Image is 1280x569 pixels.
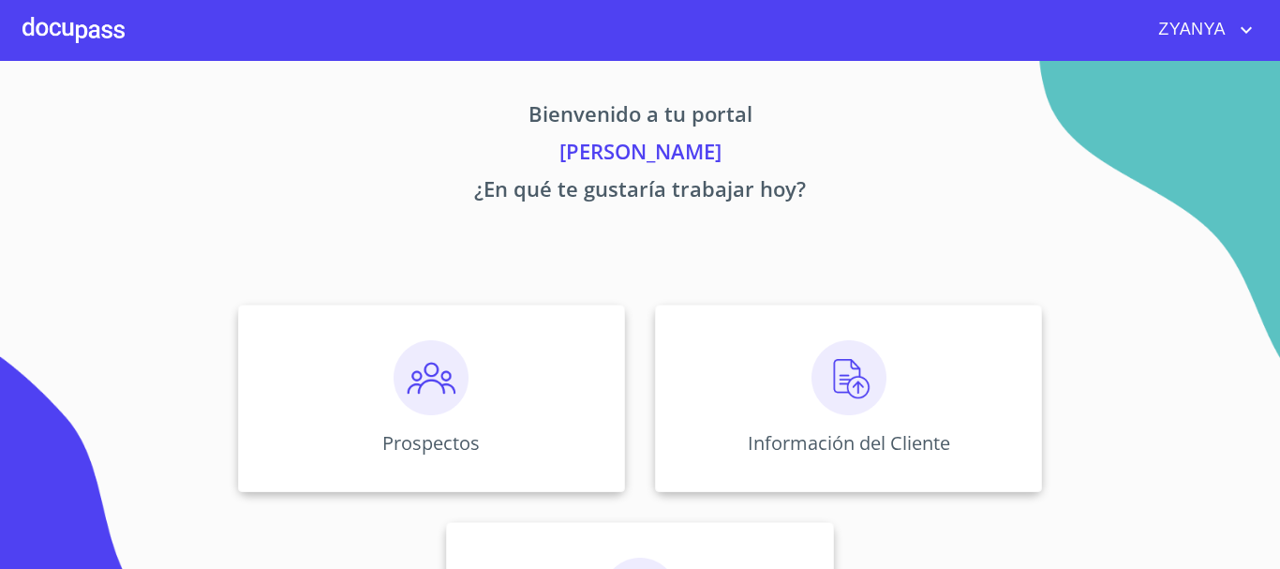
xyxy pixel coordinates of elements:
button: account of current user [1144,15,1258,45]
p: Información del Cliente [748,430,950,456]
img: carga.png [811,340,886,415]
span: ZYANYA [1144,15,1235,45]
p: [PERSON_NAME] [63,136,1217,173]
p: Bienvenido a tu portal [63,98,1217,136]
p: Prospectos [382,430,480,456]
p: ¿En qué te gustaría trabajar hoy? [63,173,1217,211]
img: prospectos.png [394,340,469,415]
